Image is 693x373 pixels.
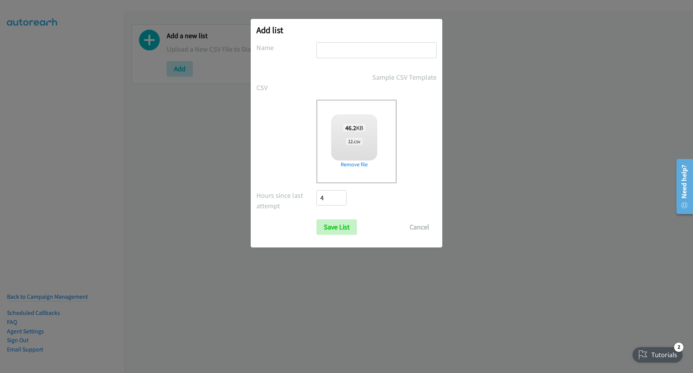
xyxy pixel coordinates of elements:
[343,124,366,132] span: KB
[346,138,363,145] span: 12.csv
[256,82,316,93] label: CSV
[316,219,357,235] input: Save List
[345,124,356,132] strong: 46.2
[372,72,437,82] a: Sample CSV Template
[671,156,693,217] iframe: Resource Center
[256,42,316,53] label: Name
[402,219,437,235] button: Cancel
[256,190,316,211] label: Hours since last attempt
[628,340,687,367] iframe: Checklist
[331,161,377,169] a: Remove file
[256,25,437,35] h2: Add list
